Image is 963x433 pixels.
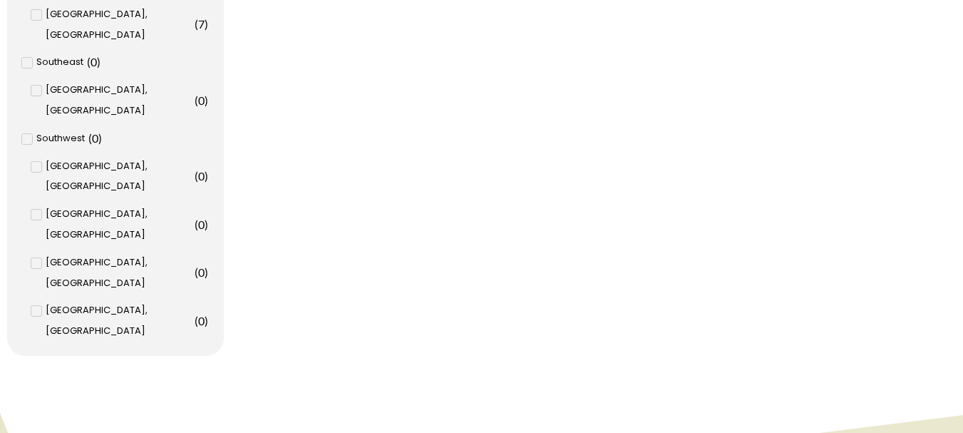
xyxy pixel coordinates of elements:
[46,253,191,294] span: [GEOGRAPHIC_DATA], [GEOGRAPHIC_DATA]
[88,131,92,145] span: (
[205,218,208,231] span: )
[198,314,205,327] span: 0
[198,265,205,279] span: 0
[87,55,91,68] span: (
[36,52,83,73] span: Southeast
[46,156,191,198] span: [GEOGRAPHIC_DATA], [GEOGRAPHIC_DATA]
[195,218,198,231] span: (
[195,93,198,107] span: (
[198,169,205,183] span: 0
[92,131,98,145] span: 0
[46,204,191,245] span: [GEOGRAPHIC_DATA], [GEOGRAPHIC_DATA]
[46,80,191,121] span: [GEOGRAPHIC_DATA], [GEOGRAPHIC_DATA]
[205,93,208,107] span: )
[195,169,198,183] span: (
[91,55,97,68] span: 0
[195,314,198,327] span: (
[195,265,198,279] span: (
[205,169,208,183] span: )
[36,128,85,149] span: Southwest
[205,314,208,327] span: )
[205,265,208,279] span: )
[46,300,191,342] span: [GEOGRAPHIC_DATA], [GEOGRAPHIC_DATA]
[198,218,205,231] span: 0
[97,55,101,68] span: )
[198,17,205,31] span: 7
[46,4,191,46] span: [GEOGRAPHIC_DATA], [GEOGRAPHIC_DATA]
[205,17,208,31] span: )
[98,131,102,145] span: )
[198,93,205,107] span: 0
[195,17,198,31] span: (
